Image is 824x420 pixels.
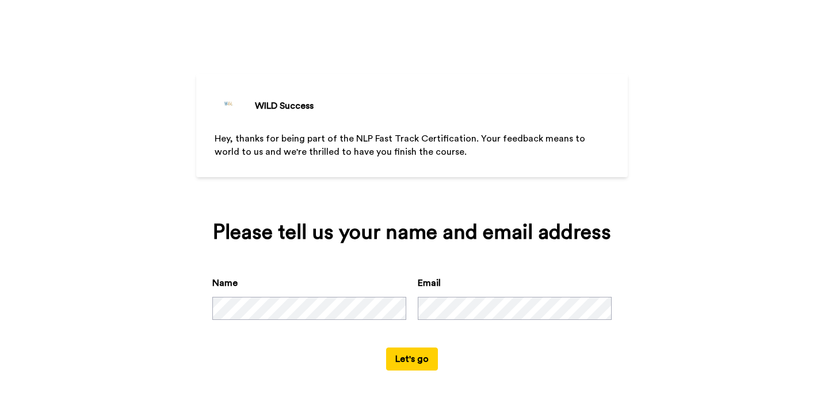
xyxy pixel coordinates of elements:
div: Please tell us your name and email address [212,221,612,244]
label: Email [418,276,441,290]
span: Hey, thanks for being part of the NLP Fast Track Certification. Your feedback means to world to u... [215,134,588,156]
div: WILD Success [255,99,314,113]
button: Let's go [386,348,438,371]
label: Name [212,276,238,290]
